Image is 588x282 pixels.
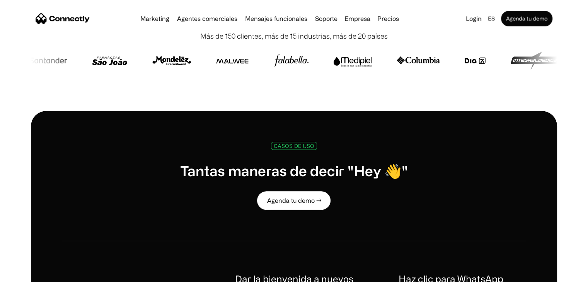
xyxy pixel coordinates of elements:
[312,15,341,22] a: Soporte
[274,143,314,149] div: CASOS DE USO
[36,13,90,24] a: home
[174,15,240,22] a: Agentes comerciales
[374,15,402,22] a: Precios
[257,191,331,210] a: Agenda tu demo →
[463,13,485,24] a: Login
[200,31,388,41] div: Más de 150 clientes, más de 15 industrias, más de 20 países
[8,268,46,279] aside: Language selected: Español
[488,13,495,24] div: es
[137,15,172,22] a: Marketing
[485,13,499,24] div: es
[342,13,373,24] div: Empresa
[180,162,408,179] h1: Tantas maneras de decir "Hey 👋"
[501,11,552,26] a: Agenda tu demo
[344,13,370,24] div: Empresa
[242,15,310,22] a: Mensajes funcionales
[15,268,46,279] ul: Language list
